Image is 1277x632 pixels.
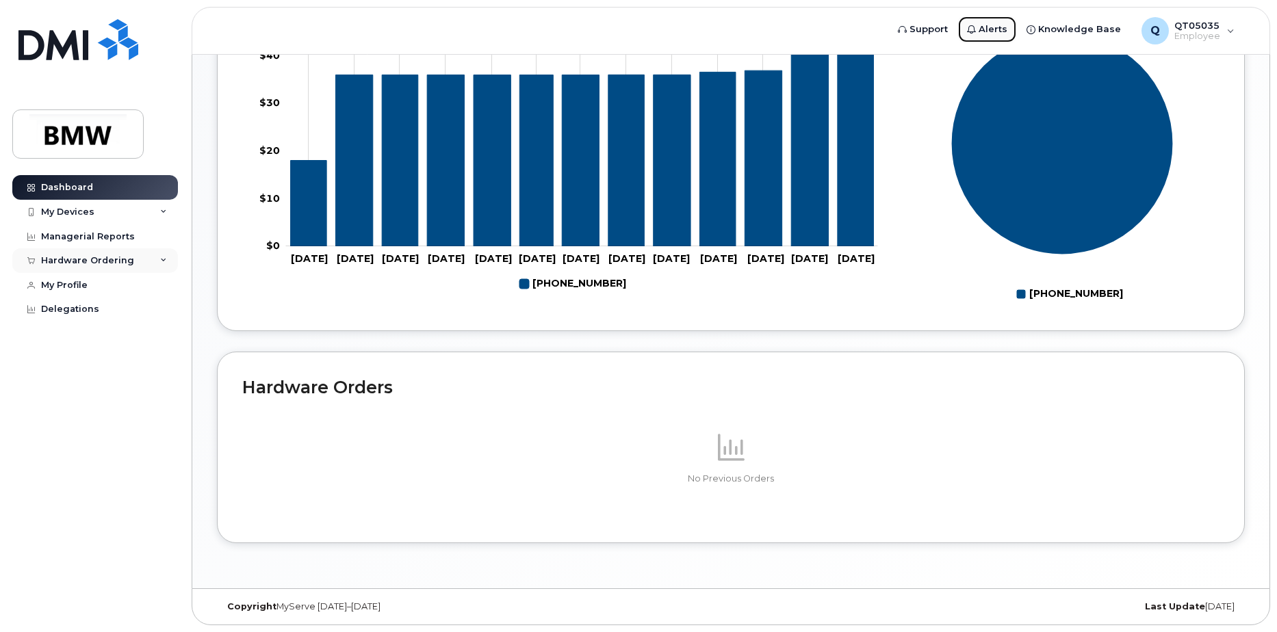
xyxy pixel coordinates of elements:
[291,11,874,246] g: 864-567-3738
[382,252,419,265] tspan: [DATE]
[1217,572,1267,622] iframe: Messenger Launcher
[563,252,599,265] tspan: [DATE]
[1038,23,1121,36] span: Knowledge Base
[979,23,1007,36] span: Alerts
[1174,31,1220,42] span: Employee
[519,272,626,295] g: 864-567-3738
[951,33,1174,306] g: Chart
[259,96,280,109] tspan: $30
[888,16,957,43] a: Support
[519,252,556,265] tspan: [DATE]
[653,252,690,265] tspan: [DATE]
[291,252,328,265] tspan: [DATE]
[1174,20,1220,31] span: QT05035
[910,23,948,36] span: Support
[747,252,784,265] tspan: [DATE]
[902,601,1245,612] div: [DATE]
[337,252,374,265] tspan: [DATE]
[475,252,512,265] tspan: [DATE]
[259,144,280,157] tspan: $20
[608,252,645,265] tspan: [DATE]
[259,49,280,62] tspan: $40
[1016,282,1123,306] g: Legend
[1145,601,1205,611] strong: Last Update
[242,473,1220,485] p: No Previous Orders
[791,252,828,265] tspan: [DATE]
[259,1,878,295] g: Chart
[259,192,280,205] tspan: $10
[838,252,875,265] tspan: [DATE]
[428,252,465,265] tspan: [DATE]
[957,16,1017,43] a: Alerts
[1150,23,1160,39] span: Q
[1132,17,1244,44] div: QT05035
[519,272,626,295] g: Legend
[951,33,1174,255] g: Series
[242,377,1220,397] h2: Hardware Orders
[227,601,276,611] strong: Copyright
[217,601,560,612] div: MyServe [DATE]–[DATE]
[1017,16,1131,43] a: Knowledge Base
[266,239,280,252] tspan: $0
[700,252,737,265] tspan: [DATE]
